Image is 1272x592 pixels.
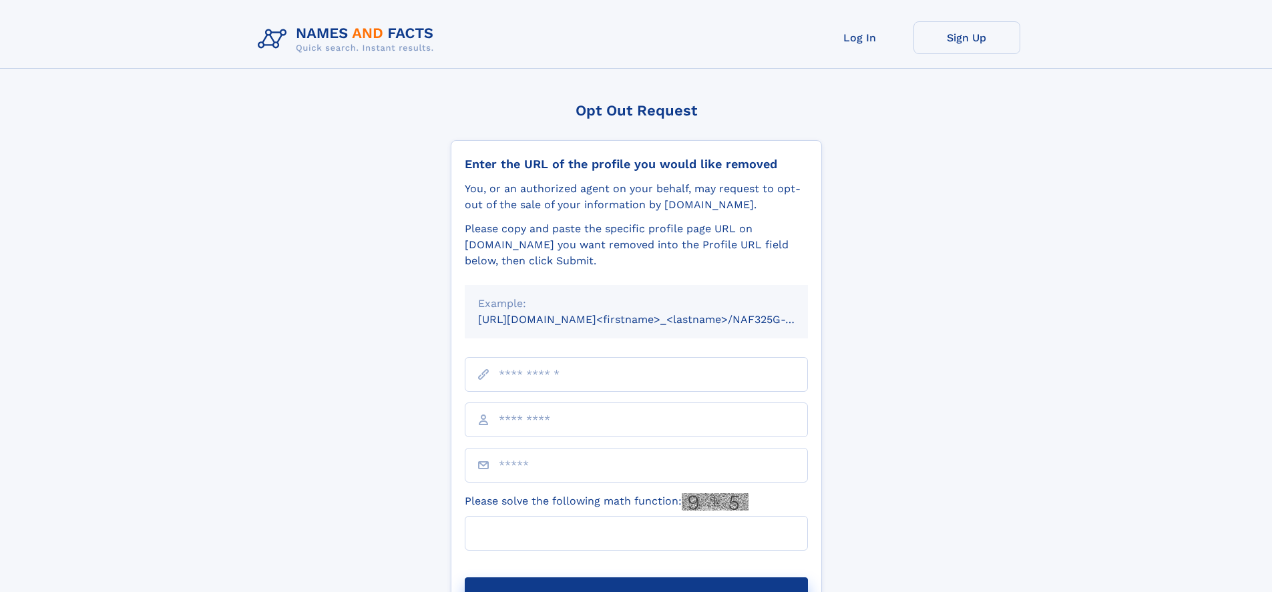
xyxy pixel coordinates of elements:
[465,181,808,213] div: You, or an authorized agent on your behalf, may request to opt-out of the sale of your informatio...
[465,157,808,172] div: Enter the URL of the profile you would like removed
[465,493,749,511] label: Please solve the following math function:
[252,21,445,57] img: Logo Names and Facts
[451,102,822,119] div: Opt Out Request
[465,221,808,269] div: Please copy and paste the specific profile page URL on [DOMAIN_NAME] you want removed into the Pr...
[478,313,833,326] small: [URL][DOMAIN_NAME]<firstname>_<lastname>/NAF325G-xxxxxxxx
[913,21,1020,54] a: Sign Up
[807,21,913,54] a: Log In
[478,296,795,312] div: Example:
